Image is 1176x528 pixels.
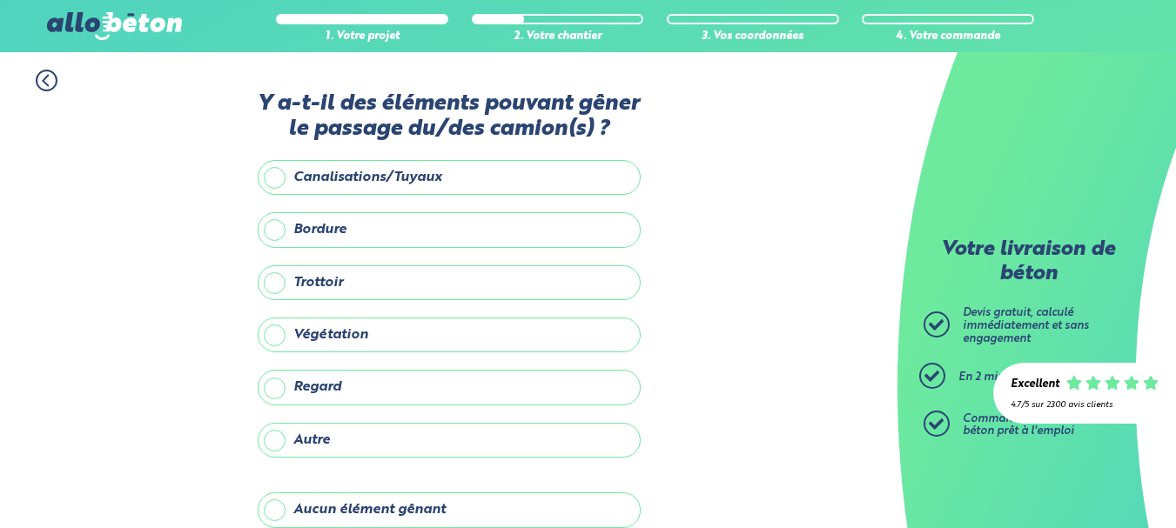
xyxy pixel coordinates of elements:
[258,317,641,352] label: Végétation
[258,492,641,527] label: Aucun élément gênant
[472,30,644,43] div: 2. Votre chantier
[258,160,641,195] label: Canalisations/Tuyaux
[862,30,1034,43] div: 4. Votre commande
[928,238,1128,286] p: Votre livraison de béton
[258,370,641,404] label: Regard
[258,265,641,300] label: Trottoir
[963,307,1089,344] span: Devis gratuit, calculé immédiatement et sans engagement
[276,30,448,43] div: 1. Votre projet
[1021,460,1157,509] iframe: Help widget launcher
[258,91,641,143] label: Y a-t-il des éléments pouvant gêner le passage du/des camion(s) ?
[667,30,839,43] div: 3. Vos coordonnées
[1011,378,1059,391] div: Excellent
[963,413,1102,438] span: Commandez ensuite votre béton prêt à l'emploi
[47,12,181,40] img: allobéton
[958,371,1088,383] span: En 2 minutes top chrono
[258,212,641,247] label: Bordure
[258,423,641,458] label: Autre
[1011,400,1159,410] div: 4.7/5 sur 2300 avis clients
